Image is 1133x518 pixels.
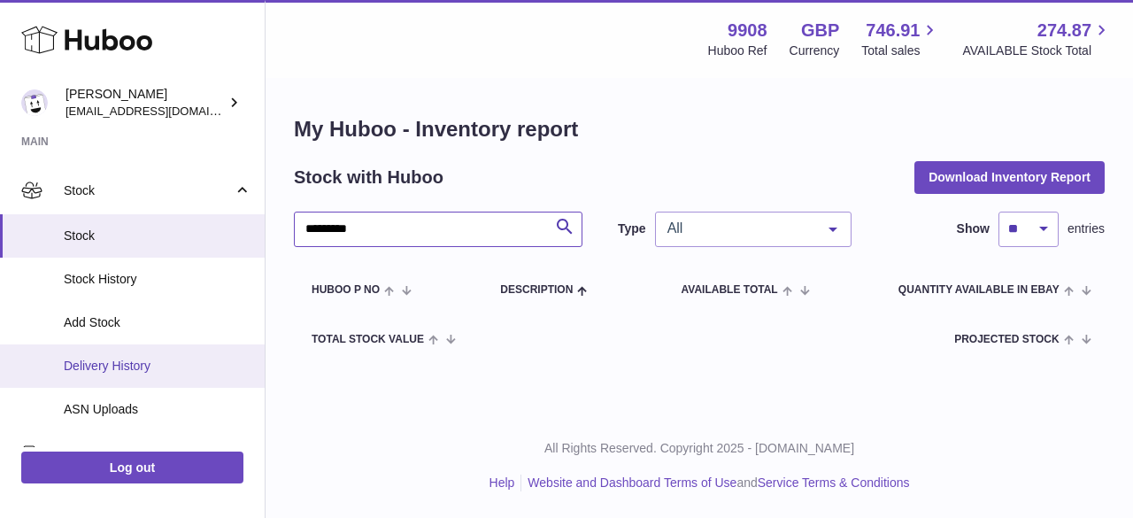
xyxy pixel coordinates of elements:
[1037,19,1091,43] span: 274.87
[521,475,909,491] li: and
[898,284,1060,296] span: Quantity Available in eBay
[489,475,515,490] a: Help
[914,161,1105,193] button: Download Inventory Report
[64,314,251,331] span: Add Stock
[64,182,233,199] span: Stock
[861,19,940,59] a: 746.91 Total sales
[66,104,260,118] span: [EMAIL_ADDRESS][DOMAIN_NAME]
[500,284,573,296] span: Description
[21,89,48,116] img: internalAdmin-9908@internal.huboo.com
[682,284,778,296] span: AVAILABLE Total
[861,43,940,59] span: Total sales
[962,43,1112,59] span: AVAILABLE Stock Total
[312,284,380,296] span: Huboo P no
[66,86,225,120] div: [PERSON_NAME]
[954,334,1059,345] span: Projected Stock
[663,220,815,237] span: All
[21,452,243,483] a: Log out
[728,19,767,43] strong: 9908
[758,475,910,490] a: Service Terms & Conditions
[64,271,251,288] span: Stock History
[962,19,1112,59] a: 274.87 AVAILABLE Stock Total
[708,43,767,59] div: Huboo Ref
[64,228,251,244] span: Stock
[866,19,920,43] span: 746.91
[280,440,1119,457] p: All Rights Reserved. Copyright 2025 - [DOMAIN_NAME]
[294,166,443,189] h2: Stock with Huboo
[528,475,736,490] a: Website and Dashboard Terms of Use
[801,19,839,43] strong: GBP
[618,220,646,237] label: Type
[64,358,251,375] span: Delivery History
[64,401,251,418] span: ASN Uploads
[957,220,990,237] label: Show
[294,115,1105,143] h1: My Huboo - Inventory report
[1067,220,1105,237] span: entries
[64,446,233,463] span: Sales
[312,334,424,345] span: Total stock value
[790,43,840,59] div: Currency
